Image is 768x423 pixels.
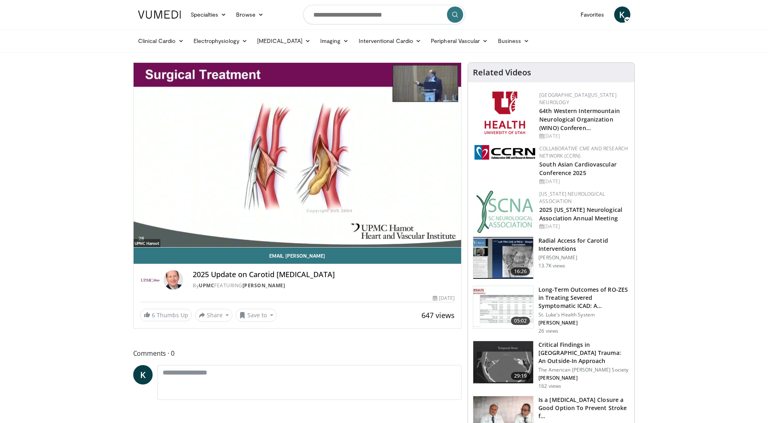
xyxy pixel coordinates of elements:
[473,237,630,280] a: 16:26 Radial Access for Carotid Interventions [PERSON_NAME] 13.7K views
[538,383,561,389] p: 162 views
[133,33,189,49] a: Clinical Cardio
[539,145,628,159] a: Collaborative CME and Research Network (CCRN)
[164,270,183,290] img: Avatar
[140,309,192,321] a: 6 Thumbs Up
[252,33,315,49] a: [MEDICAL_DATA]
[538,367,630,373] p: The American [PERSON_NAME] Society
[315,33,354,49] a: Imaging
[134,248,462,264] a: Email [PERSON_NAME]
[354,33,426,49] a: Interventional Cardio
[511,372,530,380] span: 29:19
[473,341,533,383] img: 8d8e3180-86ba-4d19-9168-3f59fd7b70ab.150x105_q85_crop-smart_upscale.jpg
[140,270,161,290] img: UPMC
[614,6,630,23] a: K
[134,63,462,248] video-js: Video Player
[303,5,465,24] input: Search topics, interventions
[473,237,533,279] img: RcxVNUapo-mhKxBX4xMDoxOjA4MTsiGN_2.150x105_q85_crop-smart_upscale.jpg
[485,92,525,134] img: f6362829-b0a3-407d-a044-59546adfd345.png.150x105_q85_autocrop_double_scale_upscale_version-0.2.png
[538,312,630,318] p: St. Luke's Health System
[189,33,252,49] a: Electrophysiology
[538,341,630,365] h3: Critical Findings in [GEOGRAPHIC_DATA] Trauma: An Outside-In Approach
[133,365,153,385] a: K
[473,286,630,334] a: 05:02 Long-Term Outcomes of RO-ZES in Treating Severed Symptomatic ICAD: A… St. Luke's Health Sys...
[493,33,534,49] a: Business
[539,223,628,230] div: [DATE]
[152,311,155,319] span: 6
[539,206,622,222] a: 2025 [US_STATE] Neurological Association Annual Meeting
[195,309,233,322] button: Share
[538,254,630,261] p: [PERSON_NAME]
[199,282,214,289] a: UPMC
[433,295,455,302] div: [DATE]
[539,190,605,205] a: [US_STATE] Neurological Association
[474,145,535,160] img: a04ee3ba-8487-4636-b0fb-5e8d268f3737.png.150x105_q85_autocrop_double_scale_upscale_version-0.2.png
[538,286,630,310] h3: Long-Term Outcomes of RO-ZES in Treating Severed Symptomatic ICAD: A…
[538,375,630,381] p: [PERSON_NAME]
[538,396,630,420] h3: Is a [MEDICAL_DATA] Closure a Good Option To Prevent Stroke f…
[193,270,455,279] h4: 2025 Update on Carotid [MEDICAL_DATA]
[133,348,462,359] span: Comments 0
[426,33,493,49] a: Peripheral Vascular
[231,6,268,23] a: Browse
[538,237,630,253] h3: Radial Access for Carotid Interventions
[539,178,628,185] div: [DATE]
[138,11,181,19] img: VuMedi Logo
[473,68,531,77] h4: Related Videos
[476,190,534,233] img: b123db18-9392-45ae-ad1d-42c3758a27aa.jpg.150x105_q85_autocrop_double_scale_upscale_version-0.2.jpg
[538,263,565,269] p: 13.7K views
[539,107,620,132] a: 64th Western Intermountain Neurological Organization (WINO) Conferen…
[511,267,530,276] span: 16:26
[243,282,285,289] a: [PERSON_NAME]
[538,320,630,326] p: [PERSON_NAME]
[473,341,630,389] a: 29:19 Critical Findings in [GEOGRAPHIC_DATA] Trauma: An Outside-In Approach The American [PERSON_...
[421,310,455,320] span: 647 views
[236,309,277,322] button: Save to
[539,160,617,177] a: South Asian Cardiovascular Conference 2025
[186,6,232,23] a: Specialties
[193,282,455,289] div: By FEATURING
[539,132,628,140] div: [DATE]
[511,317,530,325] span: 05:02
[576,6,609,23] a: Favorites
[539,92,617,106] a: [GEOGRAPHIC_DATA][US_STATE] Neurology
[473,286,533,328] img: 627c2dd7-b815-408c-84d8-5c8a7424924c.150x105_q85_crop-smart_upscale.jpg
[538,328,558,334] p: 26 views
